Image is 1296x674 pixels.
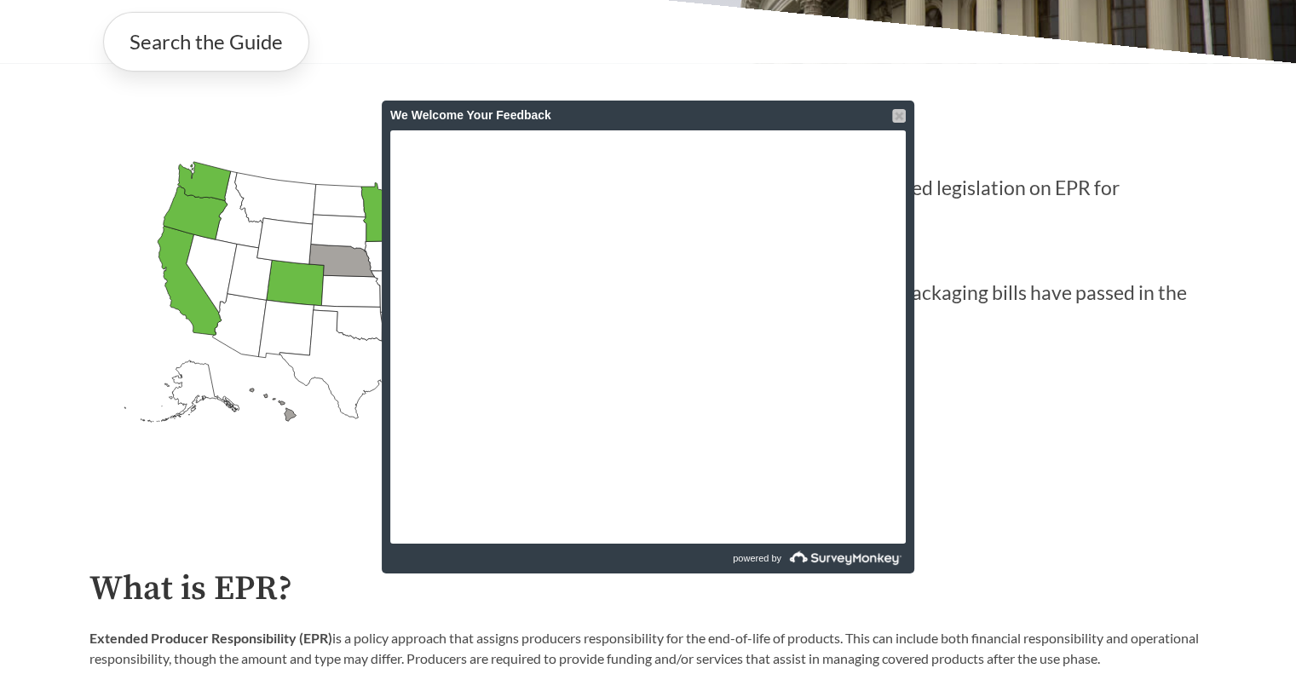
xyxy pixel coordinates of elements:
[390,101,906,130] div: We Welcome Your Feedback
[650,544,906,573] a: powered by
[648,147,1207,251] p: States have introduced legislation on EPR for packaging in [DATE]
[89,630,332,646] strong: Extended Producer Responsibility (EPR)
[648,251,1207,356] p: EPR for packaging bills have passed in the U.S.
[103,12,309,72] a: Search the Guide
[89,628,1207,669] p: is a policy approach that assigns producers responsibility for the end-of-life of products. This ...
[89,570,1207,608] h2: What is EPR?
[733,544,781,573] span: powered by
